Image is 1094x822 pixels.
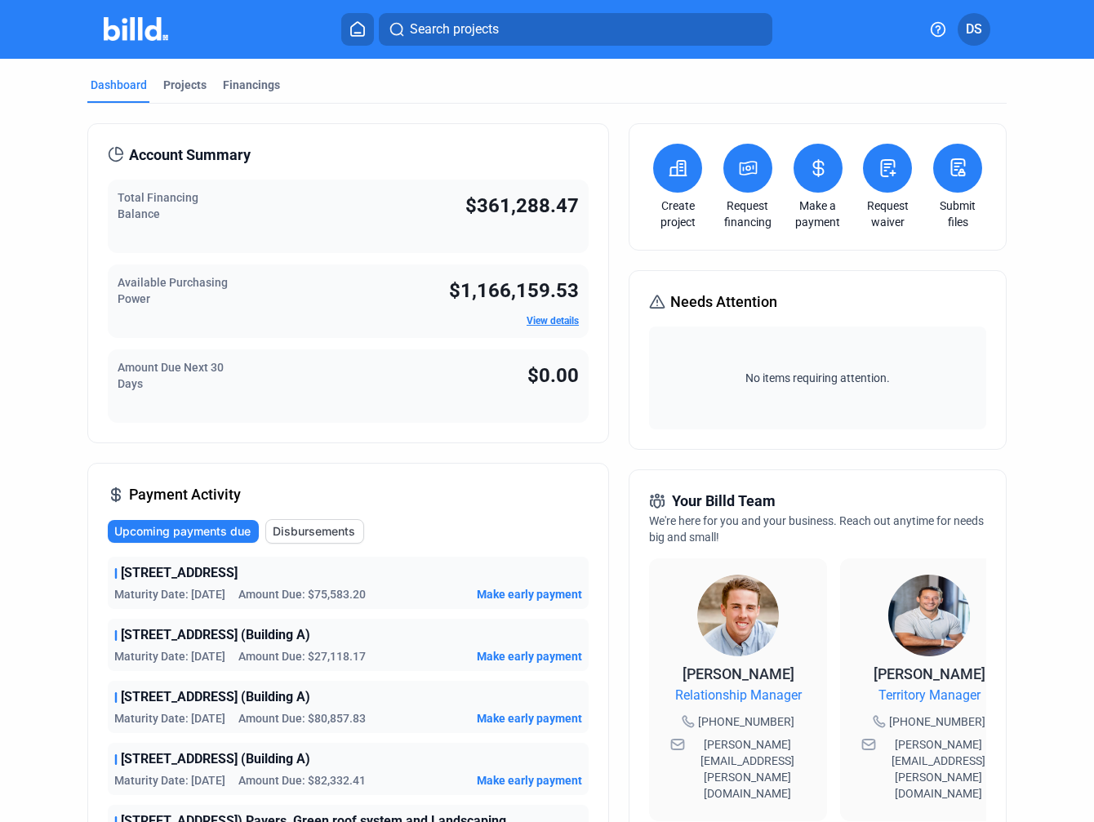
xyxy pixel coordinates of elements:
[238,586,366,602] span: Amount Due: $75,583.20
[465,194,579,217] span: $361,288.47
[683,665,794,682] span: [PERSON_NAME]
[789,198,847,230] a: Make a payment
[108,520,259,543] button: Upcoming payments due
[929,198,986,230] a: Submit files
[238,772,366,789] span: Amount Due: $82,332.41
[118,191,198,220] span: Total Financing Balance
[91,77,147,93] div: Dashboard
[477,648,582,664] button: Make early payment
[114,772,225,789] span: Maturity Date: [DATE]
[527,364,579,387] span: $0.00
[878,686,981,705] span: Territory Manager
[118,276,228,305] span: Available Purchasing Power
[449,279,579,302] span: $1,166,159.53
[129,144,251,167] span: Account Summary
[265,519,364,544] button: Disbursements
[114,648,225,664] span: Maturity Date: [DATE]
[273,523,355,540] span: Disbursements
[649,514,984,544] span: We're here for you and your business. Reach out anytime for needs big and small!
[114,586,225,602] span: Maturity Date: [DATE]
[410,20,499,39] span: Search projects
[118,361,224,390] span: Amount Due Next 30 Days
[859,198,916,230] a: Request waiver
[129,483,241,506] span: Payment Activity
[719,198,776,230] a: Request financing
[163,77,207,93] div: Projects
[238,648,366,664] span: Amount Due: $27,118.17
[698,713,794,730] span: [PHONE_NUMBER]
[121,625,310,645] span: [STREET_ADDRESS] (Building A)
[477,586,582,602] button: Make early payment
[527,315,579,327] a: View details
[889,713,985,730] span: [PHONE_NUMBER]
[114,523,251,540] span: Upcoming payments due
[649,198,706,230] a: Create project
[958,13,990,46] button: DS
[888,575,970,656] img: Territory Manager
[477,710,582,726] button: Make early payment
[966,20,982,39] span: DS
[104,17,168,41] img: Billd Company Logo
[697,575,779,656] img: Relationship Manager
[223,77,280,93] div: Financings
[656,370,980,386] span: No items requiring attention.
[874,665,985,682] span: [PERSON_NAME]
[121,687,310,707] span: [STREET_ADDRESS] (Building A)
[879,736,997,802] span: [PERSON_NAME][EMAIL_ADDRESS][PERSON_NAME][DOMAIN_NAME]
[379,13,772,46] button: Search projects
[121,749,310,769] span: [STREET_ADDRESS] (Building A)
[477,772,582,789] button: Make early payment
[675,686,802,705] span: Relationship Manager
[238,710,366,726] span: Amount Due: $80,857.83
[114,710,225,726] span: Maturity Date: [DATE]
[670,291,777,313] span: Needs Attention
[688,736,806,802] span: [PERSON_NAME][EMAIL_ADDRESS][PERSON_NAME][DOMAIN_NAME]
[121,563,238,583] span: [STREET_ADDRESS]
[672,490,776,513] span: Your Billd Team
